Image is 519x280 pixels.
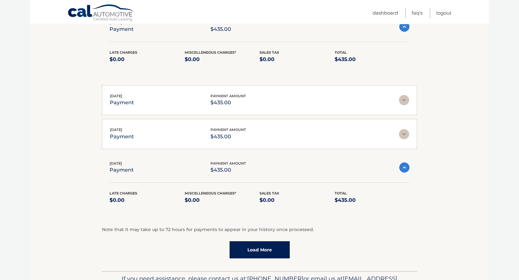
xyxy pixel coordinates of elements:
[335,50,347,55] span: Total
[110,98,134,107] p: payment
[110,55,185,64] p: $0.00
[210,161,246,166] span: payment amount
[110,25,134,34] p: payment
[373,8,398,18] a: Dashboard
[185,191,236,195] span: Miscelleneous Charges*
[185,196,260,205] p: $0.00
[412,8,423,18] a: FAQ's
[210,98,246,107] p: $435.00
[110,94,122,98] span: [DATE]
[110,50,137,55] span: Late Charges
[210,127,246,132] span: payment amount
[210,94,246,98] span: payment amount
[110,127,122,132] span: [DATE]
[335,196,410,205] p: $435.00
[335,191,347,195] span: Total
[259,191,279,195] span: Sales Tax
[399,22,409,32] img: accordion-active.svg
[399,95,409,105] img: accordion-rest.svg
[259,196,335,205] p: $0.00
[110,191,137,195] span: Late Charges
[399,129,409,139] img: accordion-rest.svg
[399,162,409,173] img: accordion-active.svg
[230,241,290,258] a: Load More
[210,132,246,141] p: $435.00
[335,55,410,64] p: $435.00
[259,55,335,64] p: $0.00
[210,25,246,34] p: $435.00
[110,132,134,141] p: payment
[185,50,236,55] span: Miscelleneous Charges*
[259,50,279,55] span: Sales Tax
[102,226,417,234] p: Note that it may take up to 72 hours for payments to appear in your history once processed.
[210,166,246,174] p: $435.00
[110,166,134,174] p: payment
[185,55,260,64] p: $0.00
[110,196,185,205] p: $0.00
[110,161,122,166] span: [DATE]
[436,8,451,18] a: Logout
[68,4,134,23] a: Cal Automotive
